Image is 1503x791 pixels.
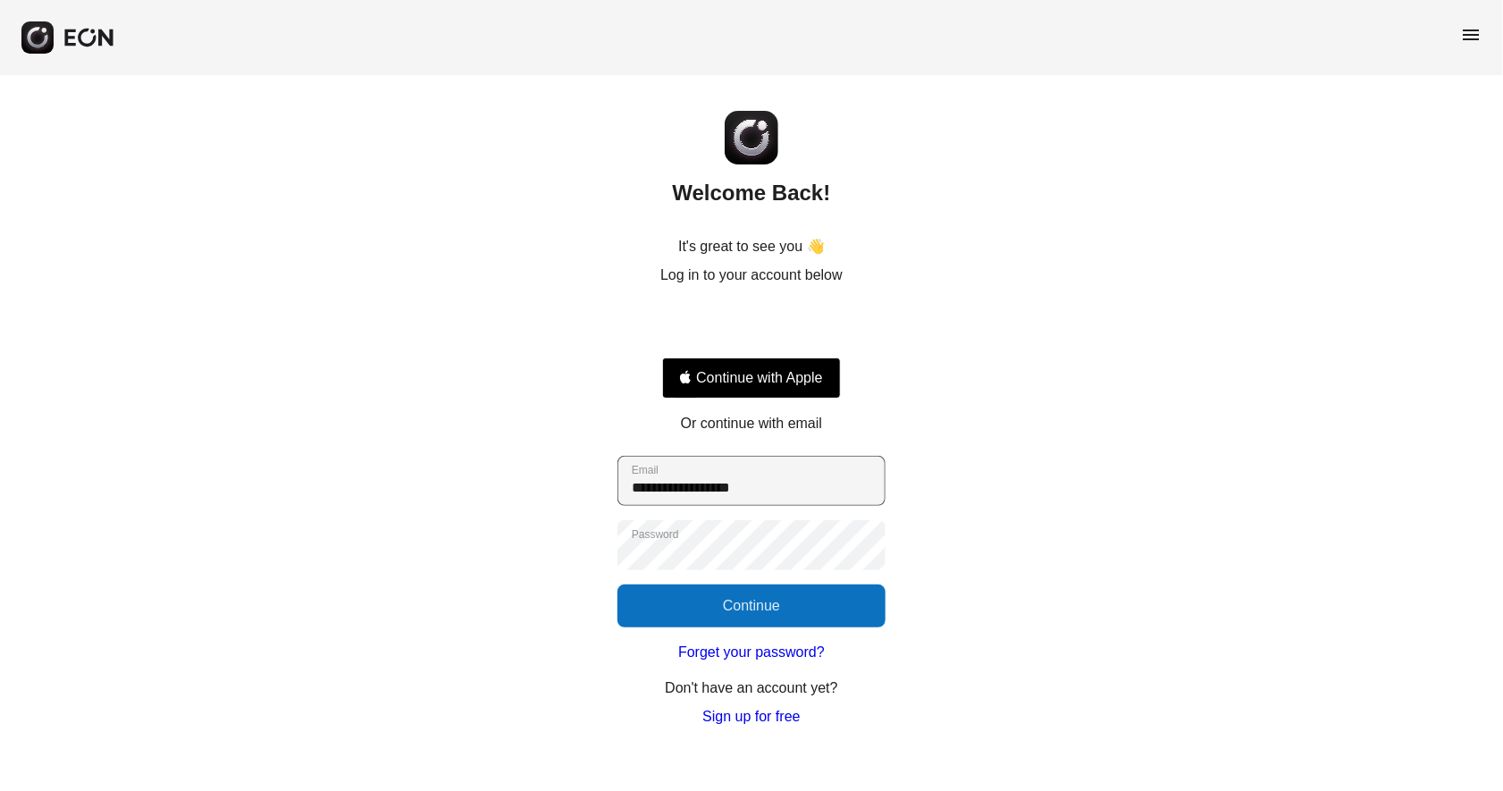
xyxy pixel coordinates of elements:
[660,265,843,286] p: Log in to your account below
[617,585,886,627] button: Continue
[662,358,841,399] button: Signin with apple ID
[665,677,837,699] p: Don't have an account yet?
[702,706,800,728] a: Sign up for free
[632,527,679,542] label: Password
[678,642,825,663] a: Forget your password?
[681,413,822,434] p: Or continue with email
[673,179,831,207] h2: Welcome Back!
[1460,24,1482,46] span: menu
[678,236,825,257] p: It's great to see you 👋
[653,306,850,345] iframe: Sign in with Google Button
[632,463,659,477] label: Email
